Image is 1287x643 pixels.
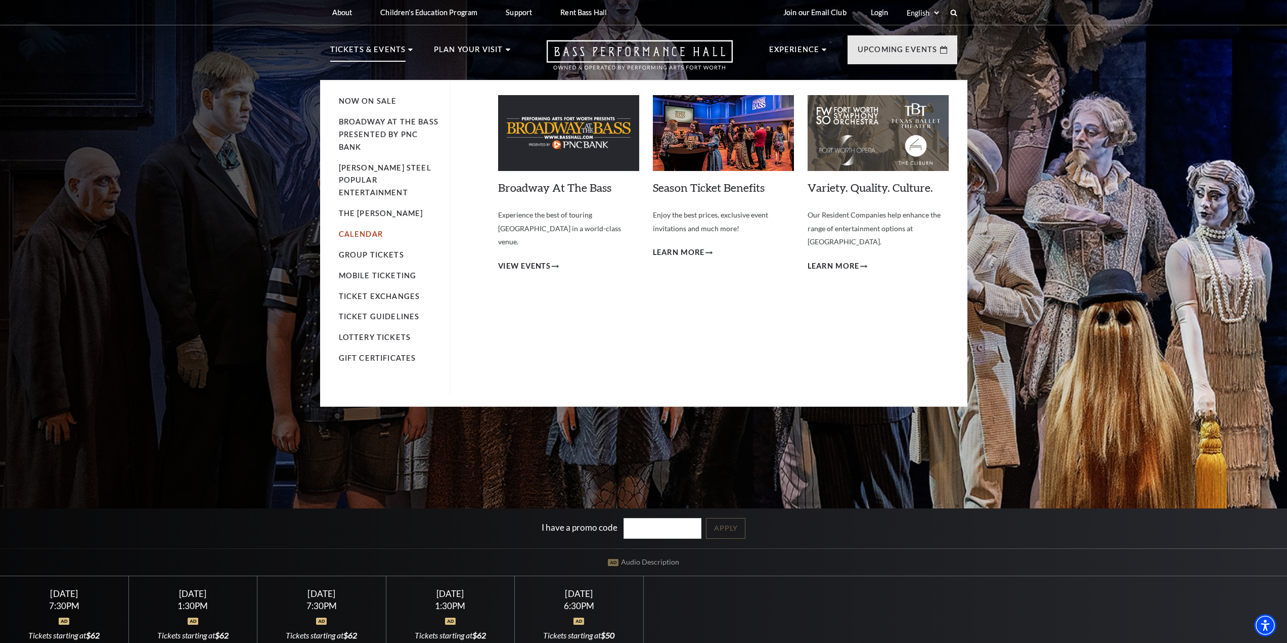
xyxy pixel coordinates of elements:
[339,117,438,151] a: Broadway At The Bass presented by PNC Bank
[270,630,374,641] div: Tickets starting at
[270,602,374,610] div: 7:30PM
[339,97,397,105] a: Now On Sale
[398,630,502,641] div: Tickets starting at
[858,44,938,62] p: Upcoming Events
[498,208,639,249] p: Experience the best of touring [GEOGRAPHIC_DATA] in a world-class venue.
[215,630,229,640] span: $62
[398,588,502,599] div: [DATE]
[339,250,404,259] a: Group Tickets
[398,602,502,610] div: 1:30PM
[653,208,794,235] p: Enjoy the best prices, exclusive event invitations and much more!
[339,354,416,362] a: Gift Certificates
[808,95,949,171] img: Variety. Quality. Culture.
[506,8,532,17] p: Support
[141,588,245,599] div: [DATE]
[498,181,611,194] a: Broadway At The Bass
[339,312,420,321] a: Ticket Guidelines
[12,630,116,641] div: Tickets starting at
[601,630,614,640] span: $50
[332,8,352,17] p: About
[808,260,868,273] a: Learn More Variety. Quality. Culture.
[339,209,423,218] a: The [PERSON_NAME]
[380,8,477,17] p: Children's Education Program
[498,95,639,171] img: Broadway At The Bass
[141,630,245,641] div: Tickets starting at
[542,522,617,533] label: I have a promo code
[12,602,116,610] div: 7:30PM
[330,44,406,62] p: Tickets & Events
[339,333,411,341] a: Lottery Tickets
[498,260,551,273] span: View Events
[653,181,765,194] a: Season Ticket Benefits
[86,630,100,640] span: $62
[343,630,357,640] span: $62
[339,292,420,301] a: Ticket Exchanges
[339,163,431,197] a: [PERSON_NAME] Steel Popular Entertainment
[808,260,860,273] span: Learn More
[339,230,383,238] a: Calendar
[434,44,503,62] p: Plan Your Visit
[12,588,116,599] div: [DATE]
[1254,614,1276,636] div: Accessibility Menu
[527,602,631,610] div: 6:30PM
[653,95,794,171] img: Season Ticket Benefits
[808,181,933,194] a: Variety. Quality. Culture.
[339,271,417,280] a: Mobile Ticketing
[510,40,769,80] a: Open this option
[905,8,941,18] select: Select:
[527,588,631,599] div: [DATE]
[560,8,607,17] p: Rent Bass Hall
[653,246,705,259] span: Learn More
[527,630,631,641] div: Tickets starting at
[498,260,559,273] a: View Events
[270,588,374,599] div: [DATE]
[653,246,713,259] a: Learn More Season Ticket Benefits
[141,602,245,610] div: 1:30PM
[769,44,820,62] p: Experience
[472,630,486,640] span: $62
[808,208,949,249] p: Our Resident Companies help enhance the range of entertainment options at [GEOGRAPHIC_DATA].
